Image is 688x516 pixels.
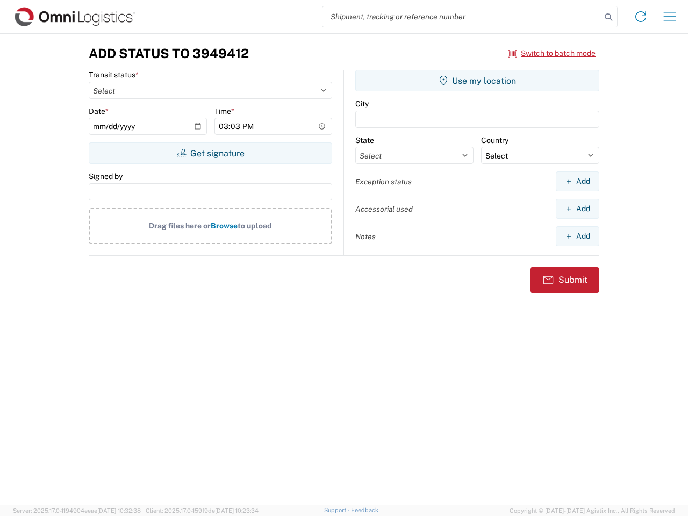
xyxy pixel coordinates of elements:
[481,135,508,145] label: Country
[355,70,599,91] button: Use my location
[97,507,141,514] span: [DATE] 10:32:38
[89,142,332,164] button: Get signature
[530,267,599,293] button: Submit
[355,232,376,241] label: Notes
[355,99,369,109] label: City
[238,221,272,230] span: to upload
[215,507,259,514] span: [DATE] 10:23:34
[149,221,211,230] span: Drag files here or
[89,70,139,80] label: Transit status
[508,45,596,62] button: Switch to batch mode
[89,106,109,116] label: Date
[355,177,412,187] label: Exception status
[146,507,259,514] span: Client: 2025.17.0-159f9de
[351,507,378,513] a: Feedback
[322,6,601,27] input: Shipment, tracking or reference number
[324,507,351,513] a: Support
[211,221,238,230] span: Browse
[556,199,599,219] button: Add
[89,171,123,181] label: Signed by
[556,171,599,191] button: Add
[13,507,141,514] span: Server: 2025.17.0-1194904eeae
[355,204,413,214] label: Accessorial used
[556,226,599,246] button: Add
[510,506,675,515] span: Copyright © [DATE]-[DATE] Agistix Inc., All Rights Reserved
[89,46,249,61] h3: Add Status to 3949412
[214,106,234,116] label: Time
[355,135,374,145] label: State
